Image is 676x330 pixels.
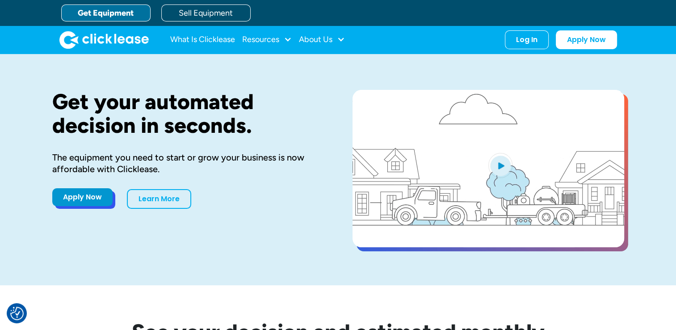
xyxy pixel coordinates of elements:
[52,152,324,175] div: The equipment you need to start or grow your business is now affordable with Clicklease.
[10,307,24,320] img: Revisit consent button
[170,31,235,49] a: What Is Clicklease
[516,35,537,44] div: Log In
[299,31,345,49] div: About Us
[242,31,292,49] div: Resources
[556,30,617,49] a: Apply Now
[52,188,113,206] a: Apply Now
[61,4,151,21] a: Get Equipment
[52,90,324,137] h1: Get your automated decision in seconds.
[161,4,251,21] a: Sell Equipment
[353,90,624,247] a: open lightbox
[10,307,24,320] button: Consent Preferences
[127,189,191,209] a: Learn More
[59,31,149,49] a: home
[488,153,512,178] img: Blue play button logo on a light blue circular background
[59,31,149,49] img: Clicklease logo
